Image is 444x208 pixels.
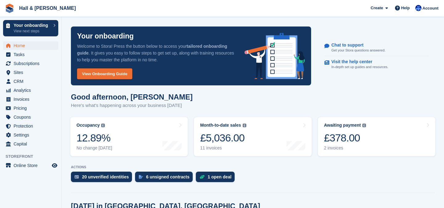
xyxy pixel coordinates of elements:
[14,122,51,130] span: Protection
[14,113,51,121] span: Coupons
[14,104,51,112] span: Pricing
[14,28,50,34] p: View next steps
[14,77,51,86] span: CRM
[200,123,241,128] div: Month-to-date sales
[139,175,143,179] img: contract_signature_icon-13c848040528278c33f63329250d36e43548de30e8caae1d1a13099fd9432cc5.svg
[324,145,366,151] div: 2 invoices
[3,50,58,59] a: menu
[324,132,366,144] div: £378.00
[14,50,51,59] span: Tasks
[194,117,311,156] a: Month-to-date sales £5,036.00 11 invoices
[331,59,384,64] p: Visit the help center
[14,161,51,170] span: Online Store
[3,59,58,68] a: menu
[14,140,51,148] span: Capital
[415,5,421,11] img: Claire Banham
[101,124,105,127] img: icon-info-grey-7440780725fd019a000dd9b08b2336e03edf1995a4989e88bcd33f0948082b44.svg
[5,4,14,13] img: stora-icon-8386f47178a22dfd0bd8f6a31ec36ba5ce8667c1dd55bd0f319d3a0aa187defe.svg
[14,59,51,68] span: Subscriptions
[146,174,190,179] div: 6 unsigned contracts
[17,3,78,13] a: Hall & [PERSON_NAME]
[76,132,112,144] div: 12.89%
[51,162,58,169] a: Preview store
[245,33,305,79] img: onboarding-info-6c161a55d2c0e0a8cae90662b2fe09162a5109e8cc188191df67fb4f79e88e88.svg
[3,20,58,36] a: Your onboarding View next steps
[324,123,361,128] div: Awaiting payment
[331,43,380,48] p: Chat to support
[318,117,435,156] a: Awaiting payment £378.00 2 invoices
[401,5,410,11] span: Help
[3,140,58,148] a: menu
[331,48,385,53] p: Get your Stora questions answered.
[77,68,132,79] a: View Onboarding Guide
[362,124,366,127] img: icon-info-grey-7440780725fd019a000dd9b08b2336e03edf1995a4989e88bcd33f0948082b44.svg
[14,68,51,77] span: Sites
[3,77,58,86] a: menu
[14,95,51,104] span: Invoices
[199,175,205,179] img: deal-1b604bf984904fb50ccaf53a9ad4b4a5d6e5aea283cecdc64d6e3604feb123c2.svg
[422,5,438,11] span: Account
[3,104,58,112] a: menu
[71,102,193,109] p: Here's what's happening across your business [DATE]
[371,5,383,11] span: Create
[324,56,429,73] a: Visit the help center In-depth set up guides and resources.
[82,174,129,179] div: 20 unverified identities
[71,172,135,185] a: 20 unverified identities
[3,161,58,170] a: menu
[77,43,235,63] p: Welcome to Stora! Press the button below to access your . It gives you easy to follow steps to ge...
[14,41,51,50] span: Home
[77,33,134,40] p: Your onboarding
[3,122,58,130] a: menu
[3,95,58,104] a: menu
[324,39,429,56] a: Chat to support Get your Stora questions answered.
[3,86,58,95] a: menu
[208,174,232,179] div: 1 open deal
[243,124,246,127] img: icon-info-grey-7440780725fd019a000dd9b08b2336e03edf1995a4989e88bcd33f0948082b44.svg
[76,123,100,128] div: Occupancy
[14,86,51,95] span: Analytics
[70,117,188,156] a: Occupancy 12.89% No change [DATE]
[14,23,50,27] p: Your onboarding
[14,131,51,139] span: Settings
[71,93,193,101] h1: Good afternoon, [PERSON_NAME]
[6,153,61,160] span: Storefront
[200,145,246,151] div: 11 invoices
[135,172,196,185] a: 6 unsigned contracts
[196,172,238,185] a: 1 open deal
[3,68,58,77] a: menu
[76,145,112,151] div: No change [DATE]
[331,64,388,70] p: In-depth set up guides and resources.
[75,175,79,179] img: verify_identity-adf6edd0f0f0b5bbfe63781bf79b02c33cf7c696d77639b501bdc392416b5a36.svg
[71,165,435,169] p: ACTIONS
[200,132,246,144] div: £5,036.00
[3,113,58,121] a: menu
[3,131,58,139] a: menu
[3,41,58,50] a: menu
